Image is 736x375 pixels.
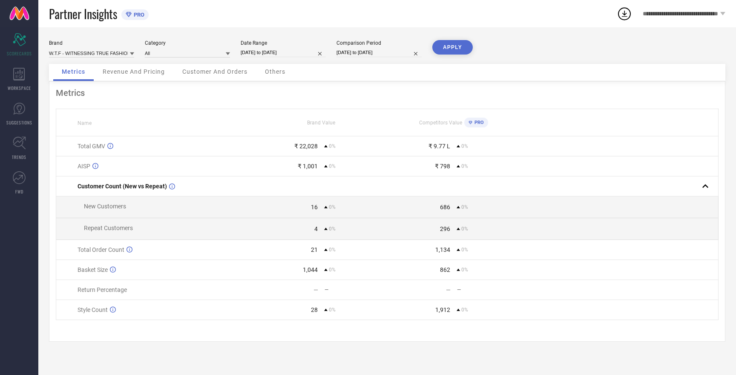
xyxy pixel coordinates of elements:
[461,247,468,253] span: 0%
[329,247,336,253] span: 0%
[182,68,247,75] span: Customer And Orders
[78,306,108,313] span: Style Count
[461,307,468,313] span: 0%
[314,225,318,232] div: 4
[461,226,468,232] span: 0%
[84,203,126,210] span: New Customers
[84,225,133,231] span: Repeat Customers
[7,50,32,57] span: SCORECARDS
[78,183,167,190] span: Customer Count (New vs Repeat)
[461,143,468,149] span: 0%
[311,204,318,211] div: 16
[132,12,144,18] span: PRO
[329,163,336,169] span: 0%
[241,40,326,46] div: Date Range
[440,225,450,232] div: 296
[78,163,90,170] span: AISP
[457,287,519,293] div: —
[49,5,117,23] span: Partner Insights
[145,40,230,46] div: Category
[62,68,85,75] span: Metrics
[329,204,336,210] span: 0%
[440,204,450,211] div: 686
[294,143,318,150] div: ₹ 22,028
[329,143,336,149] span: 0%
[329,226,336,232] span: 0%
[78,120,92,126] span: Name
[428,143,450,150] div: ₹ 9.77 L
[6,119,32,126] span: SUGGESTIONS
[329,267,336,273] span: 0%
[12,154,26,160] span: TRENDS
[461,204,468,210] span: 0%
[307,120,335,126] span: Brand Value
[325,287,387,293] div: —
[329,307,336,313] span: 0%
[303,266,318,273] div: 1,044
[446,286,451,293] div: —
[311,246,318,253] div: 21
[78,246,124,253] span: Total Order Count
[435,306,450,313] div: 1,912
[435,163,450,170] div: ₹ 798
[336,48,422,57] input: Select comparison period
[419,120,462,126] span: Competitors Value
[241,48,326,57] input: Select date range
[8,85,31,91] span: WORKSPACE
[461,163,468,169] span: 0%
[432,40,473,55] button: APPLY
[440,266,450,273] div: 862
[49,40,134,46] div: Brand
[336,40,422,46] div: Comparison Period
[617,6,632,21] div: Open download list
[15,188,23,195] span: FWD
[311,306,318,313] div: 28
[435,246,450,253] div: 1,134
[472,120,484,125] span: PRO
[78,266,108,273] span: Basket Size
[298,163,318,170] div: ₹ 1,001
[78,286,127,293] span: Return Percentage
[265,68,285,75] span: Others
[313,286,318,293] div: —
[78,143,105,150] span: Total GMV
[56,88,719,98] div: Metrics
[461,267,468,273] span: 0%
[103,68,165,75] span: Revenue And Pricing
